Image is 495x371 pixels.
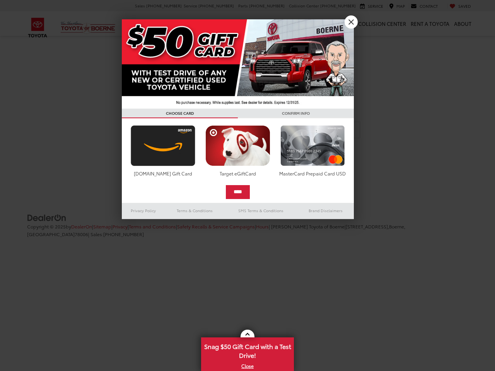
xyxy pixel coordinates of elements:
[297,206,354,215] a: Brand Disclaimers
[122,109,238,118] h3: CHOOSE CARD
[129,125,197,166] img: amazoncard.png
[165,206,224,215] a: Terms & Conditions
[203,125,272,166] img: targetcard.png
[122,206,165,215] a: Privacy Policy
[278,125,347,166] img: mastercard.png
[122,19,354,109] img: 42635_top_851395.jpg
[238,109,354,118] h3: CONFIRM INFO
[278,170,347,177] div: MasterCard Prepaid Card USD
[203,170,272,177] div: Target eGiftCard
[224,206,297,215] a: SMS Terms & Conditions
[202,338,293,362] span: Snag $50 Gift Card with a Test Drive!
[129,170,197,177] div: [DOMAIN_NAME] Gift Card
